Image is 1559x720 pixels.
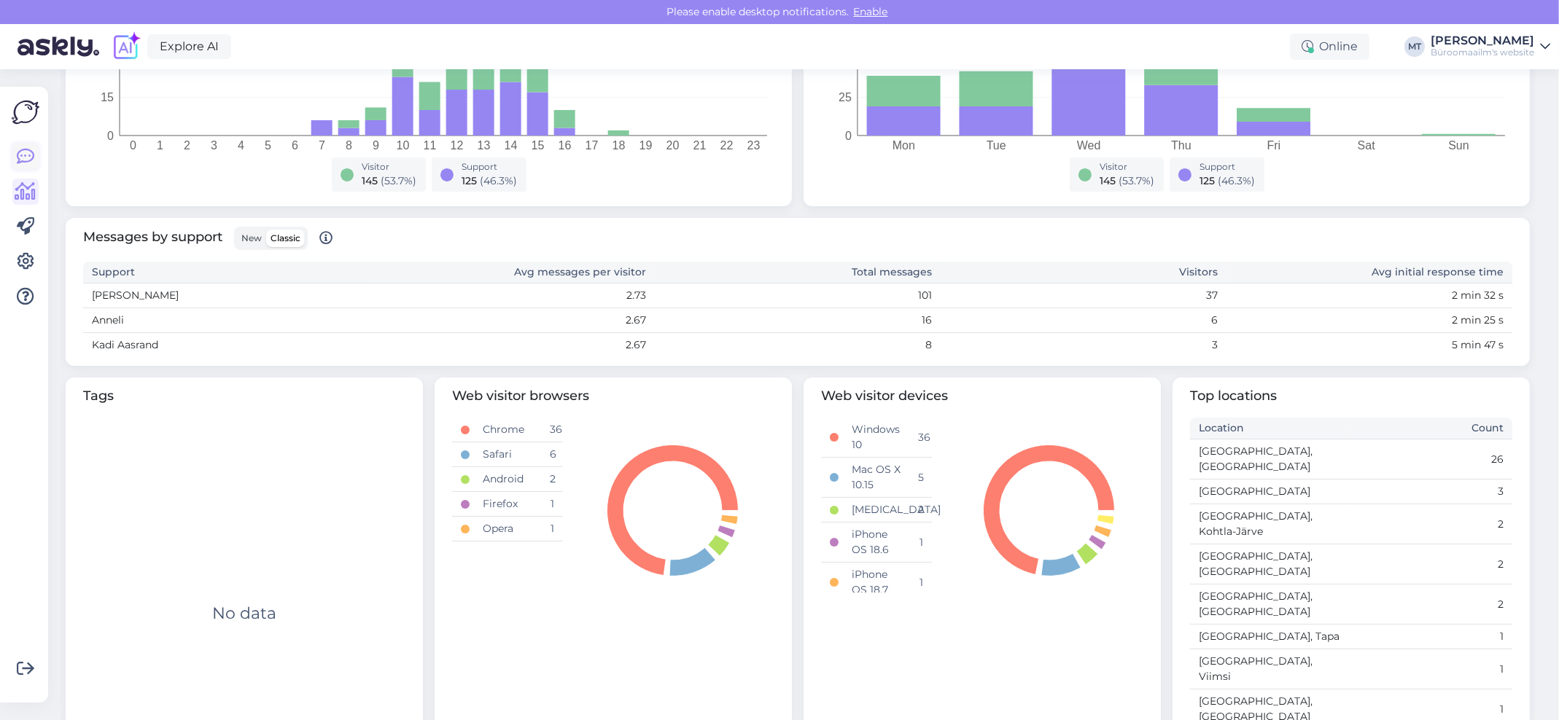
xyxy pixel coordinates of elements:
[452,386,774,406] span: Web visitor browsers
[1358,139,1376,152] tspan: Sat
[462,160,518,173] div: Support
[941,333,1226,358] td: 3
[505,139,518,152] tspan: 14
[130,139,136,152] tspan: 0
[845,130,852,142] tspan: 0
[381,174,417,187] span: ( 53.7 %)
[369,262,655,283] th: Avg messages per visitor
[1218,174,1256,187] span: ( 46.3 %)
[1351,418,1512,439] th: Count
[369,283,655,308] td: 2.73
[157,139,163,152] tspan: 1
[541,492,563,517] td: 1
[1351,480,1512,504] td: 3
[1190,544,1351,584] td: [GEOGRAPHIC_DATA], [GEOGRAPHIC_DATA]
[1351,584,1512,625] td: 2
[941,283,1226,308] td: 37
[941,308,1226,333] td: 6
[987,139,1006,152] tspan: Tue
[655,333,941,358] td: 8
[1431,47,1534,58] div: Büroomaailm's website
[1200,174,1216,187] span: 125
[850,5,893,18] span: Enable
[1190,584,1351,625] td: [GEOGRAPHIC_DATA], [GEOGRAPHIC_DATA]
[1351,544,1512,584] td: 2
[1119,174,1155,187] span: ( 53.7 %)
[1226,333,1512,358] td: 5 min 47 s
[1351,625,1512,649] td: 1
[843,498,909,523] td: [MEDICAL_DATA]
[238,139,244,152] tspan: 4
[613,139,626,152] tspan: 18
[839,91,852,103] tspan: 25
[474,418,540,442] td: Chrome
[1431,35,1550,58] a: [PERSON_NAME]Büroomaailm's website
[541,442,563,467] td: 6
[1171,139,1191,152] tspan: Thu
[83,283,369,308] td: [PERSON_NAME]
[910,563,932,603] td: 1
[1226,262,1512,283] th: Avg initial response time
[481,174,518,187] span: ( 46.3 %)
[910,523,932,563] td: 1
[1351,439,1512,480] td: 26
[1226,308,1512,333] td: 2 min 25 s
[532,139,545,152] tspan: 15
[271,232,300,243] span: Classic
[362,160,417,173] div: Visitor
[910,498,932,523] td: 2
[586,139,599,152] tspan: 17
[83,386,405,406] span: Tags
[369,308,655,333] td: 2.67
[292,139,298,152] tspan: 6
[1226,283,1512,308] td: 2 min 32 s
[720,139,734,152] tspan: 22
[910,458,932,498] td: 5
[666,139,680,152] tspan: 20
[693,139,707,152] tspan: 21
[821,386,1143,406] span: Web visitor devices
[147,34,231,59] a: Explore AI
[211,139,217,152] tspan: 3
[541,517,563,541] td: 1
[107,130,114,142] tspan: 0
[83,262,369,283] th: Support
[1351,649,1512,689] td: 1
[1190,439,1351,480] td: [GEOGRAPHIC_DATA], [GEOGRAPHIC_DATA]
[541,418,563,442] td: 36
[1290,34,1369,60] div: Online
[474,442,540,467] td: Safari
[1431,35,1534,47] div: [PERSON_NAME]
[346,139,352,152] tspan: 8
[1100,160,1155,173] div: Visitor
[1190,418,1351,439] th: Location
[1190,480,1351,504] td: [GEOGRAPHIC_DATA]
[369,333,655,358] td: 2.67
[101,91,114,103] tspan: 15
[655,262,941,283] th: Total messages
[12,98,39,126] img: Askly Logo
[83,308,369,333] td: Anneli
[541,467,563,492] td: 2
[362,174,378,187] span: 145
[424,139,437,152] tspan: 11
[265,139,271,152] tspan: 5
[1077,139,1101,152] tspan: Wed
[1100,174,1116,187] span: 145
[893,139,915,152] tspan: Mon
[843,563,909,603] td: iPhone OS 18.7
[1200,160,1256,173] div: Support
[478,139,491,152] tspan: 13
[111,31,141,62] img: explore-ai
[474,492,540,517] td: Firefox
[747,139,761,152] tspan: 23
[451,139,464,152] tspan: 12
[1190,504,1351,544] td: [GEOGRAPHIC_DATA], Kohtla-Järve
[941,262,1226,283] th: Visitors
[83,333,369,358] td: Kadi Aasrand
[1190,625,1351,649] td: [GEOGRAPHIC_DATA], Tapa
[910,418,932,458] td: 36
[1351,504,1512,544] td: 2
[843,523,909,563] td: iPhone OS 18.6
[655,283,941,308] td: 101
